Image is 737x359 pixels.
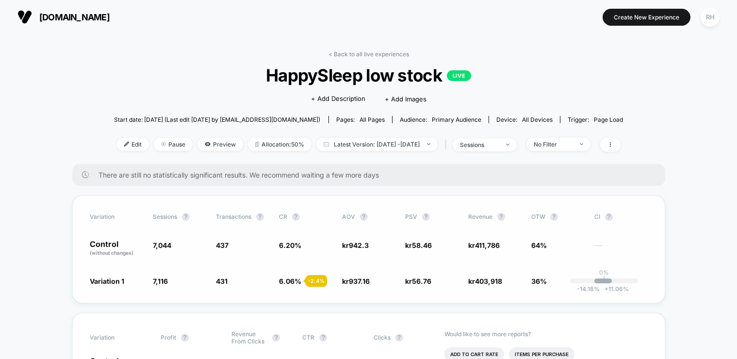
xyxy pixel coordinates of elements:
[319,334,327,342] button: ?
[506,144,509,146] img: end
[422,213,430,221] button: ?
[468,241,500,249] span: kr
[698,7,722,27] button: RH
[531,241,547,249] span: 64%
[594,116,623,123] span: Page Load
[114,116,320,123] span: Start date: [DATE] (Last edit [DATE] by [EMAIL_ADDRESS][DOMAIN_NAME])
[154,138,193,151] span: Pause
[342,241,369,249] span: kr
[342,277,370,285] span: kr
[599,269,609,276] p: 0%
[460,141,499,148] div: sessions
[216,241,229,249] span: 437
[580,143,583,145] img: end
[328,50,409,58] a: < Back to all live experiences
[594,213,648,221] span: CI
[197,138,243,151] span: Preview
[442,138,453,152] span: |
[153,277,168,285] span: 7,116
[90,250,133,256] span: (without changes)
[90,213,143,221] span: Variation
[349,241,369,249] span: 942.3
[427,143,430,145] img: end
[550,213,558,221] button: ?
[124,142,129,147] img: edit
[292,213,300,221] button: ?
[15,9,113,25] button: [DOMAIN_NAME]
[531,277,547,285] span: 36%
[153,241,171,249] span: 7,044
[360,213,368,221] button: ?
[216,277,228,285] span: 431
[531,213,585,221] span: OTW
[324,142,329,147] img: calendar
[405,277,431,285] span: kr
[336,116,385,123] div: Pages:
[90,277,124,285] span: Variation 1
[139,65,598,85] span: HappySleep low stock
[231,330,267,345] span: Revenue From Clicks
[405,241,432,249] span: kr
[522,116,553,123] span: all devices
[316,138,438,151] span: Latest Version: [DATE] - [DATE]
[302,334,314,341] span: CTR
[475,241,500,249] span: 411,786
[605,213,613,221] button: ?
[412,277,431,285] span: 56.76
[534,141,573,148] div: No Filter
[342,213,355,220] span: AOV
[444,330,648,338] p: Would like to see more reports?
[17,10,32,24] img: Visually logo
[181,334,189,342] button: ?
[475,277,502,285] span: 403,918
[568,116,623,123] div: Trigger:
[400,116,481,123] div: Audience:
[385,95,426,103] span: + Add Images
[39,12,110,22] span: [DOMAIN_NAME]
[468,277,502,285] span: kr
[395,334,403,342] button: ?
[161,142,166,147] img: end
[374,334,391,341] span: Clicks
[447,70,471,81] p: LIVE
[405,213,417,220] span: PSV
[306,275,327,287] div: - 2.4 %
[153,213,177,220] span: Sessions
[603,9,690,26] button: Create New Experience
[90,330,143,345] span: Variation
[600,285,629,293] span: 11.06 %
[248,138,311,151] span: Allocation: 50%
[360,116,385,123] span: all pages
[603,276,605,283] p: |
[255,142,259,147] img: rebalance
[432,116,481,123] span: Primary Audience
[577,285,600,293] span: -14.18 %
[605,285,608,293] span: +
[256,213,264,221] button: ?
[182,213,190,221] button: ?
[216,213,251,220] span: Transactions
[311,94,365,104] span: + Add Description
[117,138,149,151] span: Edit
[701,8,720,27] div: RH
[489,116,560,123] span: Device:
[497,213,505,221] button: ?
[90,240,143,257] p: Control
[161,334,176,341] span: Profit
[594,243,648,257] span: ---
[468,213,492,220] span: Revenue
[272,334,280,342] button: ?
[98,171,646,179] span: There are still no statistically significant results. We recommend waiting a few more days
[279,277,301,285] span: 6.06 %
[279,241,301,249] span: 6.20 %
[412,241,432,249] span: 58.46
[349,277,370,285] span: 937.16
[279,213,287,220] span: CR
